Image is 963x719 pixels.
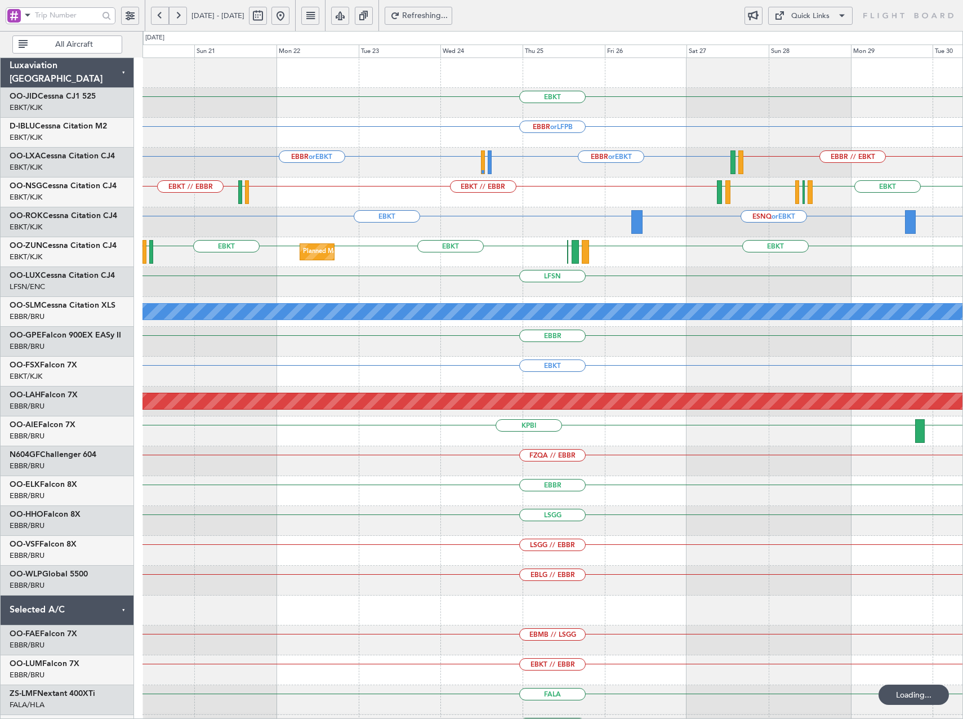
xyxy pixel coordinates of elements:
a: D-IBLUCessna Citation M2 [10,122,107,130]
div: Thu 25 [523,45,605,58]
a: OO-HHOFalcon 8X [10,511,81,518]
a: OO-FAEFalcon 7X [10,630,77,638]
div: Mon 22 [277,45,359,58]
span: OO-GPE [10,331,42,339]
a: EBKT/KJK [10,132,42,143]
a: EBBR/BRU [10,521,44,531]
a: EBBR/BRU [10,312,44,322]
a: EBKT/KJK [10,252,42,262]
span: OO-LUM [10,660,42,668]
a: OO-LAHFalcon 7X [10,391,78,399]
a: OO-VSFFalcon 8X [10,540,77,548]
input: Trip Number [35,7,99,24]
span: [DATE] - [DATE] [191,11,244,21]
span: OO-AIE [10,421,38,429]
span: OO-NSG [10,182,42,190]
a: OO-ZUNCessna Citation CJ4 [10,242,117,250]
button: All Aircraft [12,35,122,54]
span: OO-LXA [10,152,41,160]
div: Tue 23 [359,45,441,58]
div: Quick Links [791,11,830,22]
a: EBBR/BRU [10,640,44,650]
div: Mon 29 [851,45,933,58]
a: EBBR/BRU [10,580,44,591]
span: OO-HHO [10,511,43,518]
span: OO-ELK [10,481,40,489]
a: EBBR/BRU [10,491,44,501]
a: OO-SLMCessna Citation XLS [10,301,115,309]
a: EBKT/KJK [10,103,42,113]
span: ZS-LMF [10,690,37,698]
div: Sun 28 [769,45,851,58]
a: FALA/HLA [10,700,44,710]
div: Sat 20 [113,45,195,58]
a: EBBR/BRU [10,431,44,441]
div: [DATE] [145,33,164,43]
span: D-IBLU [10,122,35,130]
a: OO-NSGCessna Citation CJ4 [10,182,117,190]
span: OO-FSX [10,361,40,369]
a: EBBR/BRU [10,670,44,680]
a: ZS-LMFNextant 400XTi [10,690,95,698]
a: OO-GPEFalcon 900EX EASy II [10,331,121,339]
div: Loading... [879,685,949,705]
a: OO-LUXCessna Citation CJ4 [10,272,115,279]
span: OO-SLM [10,301,41,309]
a: OO-LXACessna Citation CJ4 [10,152,115,160]
button: Quick Links [768,7,853,25]
div: Planned Maint Kortrijk-[GEOGRAPHIC_DATA] [303,243,434,260]
a: OO-ELKFalcon 8X [10,481,77,489]
span: OO-WLP [10,570,42,578]
a: EBKT/KJK [10,371,42,381]
a: OO-LUMFalcon 7X [10,660,79,668]
a: EBKT/KJK [10,222,42,232]
span: OO-FAE [10,630,40,638]
div: Sun 21 [194,45,277,58]
a: EBBR/BRU [10,401,44,411]
span: OO-LUX [10,272,41,279]
span: All Aircraft [30,41,118,48]
a: N604GFChallenger 604 [10,451,96,459]
span: OO-ZUN [10,242,42,250]
a: OO-ROKCessna Citation CJ4 [10,212,117,220]
span: OO-VSF [10,540,39,548]
a: OO-JIDCessna CJ1 525 [10,92,96,100]
a: OO-WLPGlobal 5500 [10,570,88,578]
a: EBBR/BRU [10,551,44,561]
span: Refreshing... [402,12,448,20]
div: Wed 24 [440,45,523,58]
a: OO-FSXFalcon 7X [10,361,77,369]
span: OO-ROK [10,212,43,220]
a: EBKT/KJK [10,162,42,172]
a: EBBR/BRU [10,461,44,471]
a: EBBR/BRU [10,341,44,352]
a: LFSN/ENC [10,282,45,292]
span: OO-LAH [10,391,41,399]
div: Fri 26 [605,45,687,58]
button: Refreshing... [385,7,452,25]
span: OO-JID [10,92,38,100]
div: Sat 27 [686,45,769,58]
span: N604GF [10,451,40,459]
a: OO-AIEFalcon 7X [10,421,75,429]
a: EBKT/KJK [10,192,42,202]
